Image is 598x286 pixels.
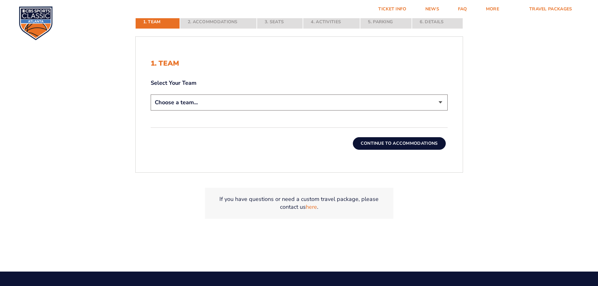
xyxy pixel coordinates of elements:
a: here [306,203,317,211]
p: If you have questions or need a custom travel package, please contact us . [213,195,386,211]
button: Continue To Accommodations [353,137,446,150]
h2: 1. Team [151,59,448,67]
img: CBS Sports Classic [19,6,53,40]
label: Select Your Team [151,79,448,87]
